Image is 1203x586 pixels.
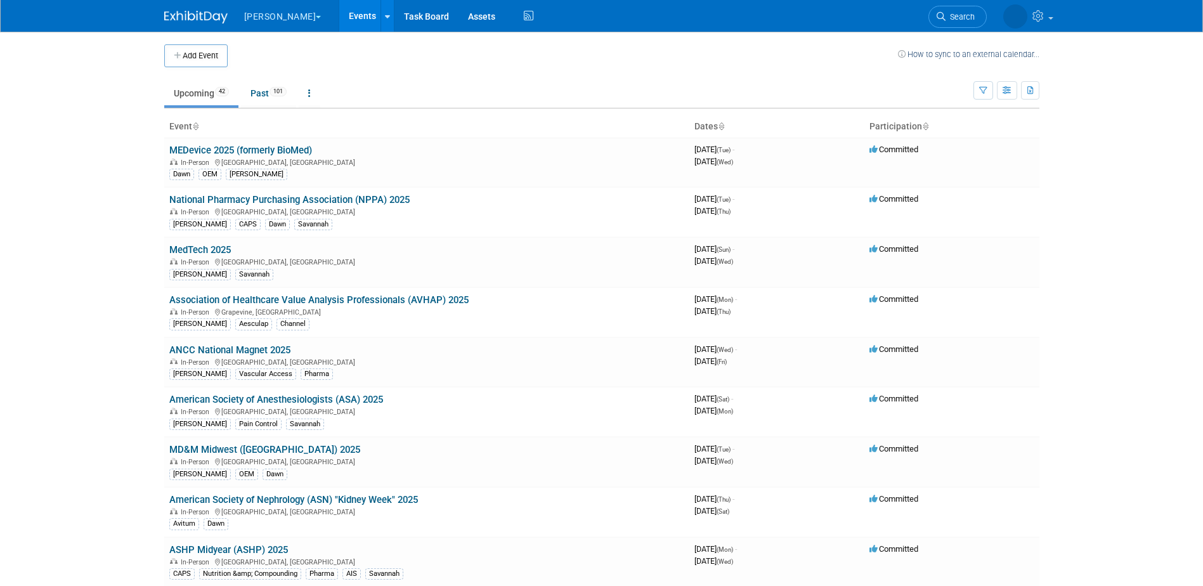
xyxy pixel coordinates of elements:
[181,408,213,416] span: In-Person
[694,244,734,254] span: [DATE]
[215,87,229,96] span: 42
[694,494,734,504] span: [DATE]
[365,568,403,580] div: Savannah
[306,568,338,580] div: Pharma
[694,294,737,304] span: [DATE]
[169,544,288,556] a: ASHP Midyear (ASHP) 2025
[181,458,213,466] span: In-Person
[265,219,290,230] div: Dawn
[235,269,273,280] div: Savannah
[694,356,727,366] span: [DATE]
[181,558,213,566] span: In-Person
[170,408,178,414] img: In-Person Event
[694,157,733,166] span: [DATE]
[169,306,684,316] div: Grapevine, [GEOGRAPHIC_DATA]
[731,394,733,403] span: -
[169,169,194,180] div: Dawn
[694,406,733,415] span: [DATE]
[169,406,684,416] div: [GEOGRAPHIC_DATA], [GEOGRAPHIC_DATA]
[717,308,731,315] span: (Thu)
[226,169,287,180] div: [PERSON_NAME]
[735,294,737,304] span: -
[169,419,231,430] div: [PERSON_NAME]
[164,44,228,67] button: Add Event
[717,208,731,215] span: (Thu)
[717,246,731,253] span: (Sun)
[169,219,231,230] div: [PERSON_NAME]
[694,506,729,516] span: [DATE]
[169,394,383,405] a: American Society of Anesthesiologists (ASA) 2025
[717,546,733,553] span: (Mon)
[164,81,238,105] a: Upcoming42
[694,544,737,554] span: [DATE]
[199,568,301,580] div: Nutrition &amp; Compounding
[694,344,737,354] span: [DATE]
[717,558,733,565] span: (Wed)
[732,194,734,204] span: -
[717,358,727,365] span: (Fri)
[869,444,918,453] span: Committed
[694,444,734,453] span: [DATE]
[181,508,213,516] span: In-Person
[732,494,734,504] span: -
[169,269,231,280] div: [PERSON_NAME]
[164,116,689,138] th: Event
[181,208,213,216] span: In-Person
[198,169,221,180] div: OEM
[181,159,213,167] span: In-Person
[717,396,729,403] span: (Sat)
[732,145,734,154] span: -
[869,344,918,354] span: Committed
[869,194,918,204] span: Committed
[732,444,734,453] span: -
[869,244,918,254] span: Committed
[169,368,231,380] div: [PERSON_NAME]
[342,568,361,580] div: AIS
[694,194,734,204] span: [DATE]
[735,544,737,554] span: -
[946,12,975,22] span: Search
[1003,4,1027,29] img: Savannah Jones
[169,518,199,530] div: Avitum
[717,408,733,415] span: (Mon)
[276,318,309,330] div: Channel
[717,296,733,303] span: (Mon)
[235,419,282,430] div: Pain Control
[169,194,410,205] a: National Pharmacy Purchasing Association (NPPA) 2025
[170,208,178,214] img: In-Person Event
[717,196,731,203] span: (Tue)
[928,6,987,28] a: Search
[694,456,733,466] span: [DATE]
[181,258,213,266] span: In-Person
[270,87,287,96] span: 101
[869,494,918,504] span: Committed
[169,157,684,167] div: [GEOGRAPHIC_DATA], [GEOGRAPHIC_DATA]
[169,206,684,216] div: [GEOGRAPHIC_DATA], [GEOGRAPHIC_DATA]
[169,556,684,566] div: [GEOGRAPHIC_DATA], [GEOGRAPHIC_DATA]
[694,145,734,154] span: [DATE]
[169,344,290,356] a: ANCC National Magnet 2025
[169,469,231,480] div: [PERSON_NAME]
[170,258,178,264] img: In-Person Event
[169,356,684,367] div: [GEOGRAPHIC_DATA], [GEOGRAPHIC_DATA]
[169,318,231,330] div: [PERSON_NAME]
[694,256,733,266] span: [DATE]
[869,294,918,304] span: Committed
[181,358,213,367] span: In-Person
[732,244,734,254] span: -
[294,219,332,230] div: Savannah
[869,394,918,403] span: Committed
[204,518,228,530] div: Dawn
[235,219,261,230] div: CAPS
[286,419,324,430] div: Savannah
[717,496,731,503] span: (Thu)
[170,458,178,464] img: In-Person Event
[169,244,231,256] a: MedTech 2025
[169,256,684,266] div: [GEOGRAPHIC_DATA], [GEOGRAPHIC_DATA]
[169,145,312,156] a: MEDevice 2025 (formerly BioMed)
[922,121,928,131] a: Sort by Participation Type
[717,508,729,515] span: (Sat)
[169,294,469,306] a: Association of Healthcare Value Analysis Professionals (AVHAP) 2025
[717,159,733,166] span: (Wed)
[169,444,360,455] a: MD&M Midwest ([GEOGRAPHIC_DATA]) 2025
